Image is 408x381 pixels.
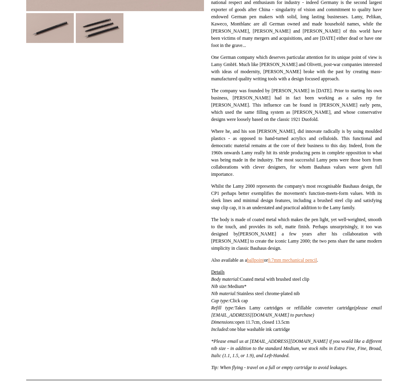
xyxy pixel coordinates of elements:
[26,13,74,43] img: Matte Black Lamy CP1 Fountain Pen
[211,284,228,289] em: Nib size:
[211,128,382,177] span: Where he, and his son [PERSON_NAME], did innovate radically is by using moulded plastics - as opp...
[211,298,230,303] i: Cap type:
[211,54,382,82] span: One German company which deserves particular attention for its unique point of view is Lamy GmbH....
[211,268,382,333] p: Coated metal with brushed steel clip
[211,291,237,296] em: Nib material:
[211,305,235,311] i: Refill type:
[211,269,225,275] span: Details
[211,319,235,325] i: Dimensions:
[211,338,382,358] i: *Please email us at [EMAIL_ADDRESS][DOMAIN_NAME] if you would like a different nib size - in addi...
[211,327,229,332] i: Included:
[211,231,382,251] span: [PERSON_NAME] a few years after his collaboration with [PERSON_NAME] to create the iconic Lamy 20...
[211,276,240,282] em: Body material:
[211,284,382,332] span: Medium* Stainless steel chrome-plated nib Click cap Takes Lamy cartridges or refillable converter...
[268,257,317,263] a: 0.7mm mechanical pencil
[211,257,382,264] p: Also available as a or .
[247,257,264,263] a: ballpoint
[76,13,123,43] img: Matte Black Lamy CP1 Fountain Pen
[211,88,382,122] span: The company was founded by [PERSON_NAME] in [DATE]. Prior to starting his own business, [PERSON_N...
[211,365,348,370] span: Tip: When flying - travel on a full or empty cartridge to avoid leakages.
[211,217,382,237] span: The body is made of coated metal which makes the pen light, yet well-weighted, smooth to the touc...
[211,183,382,210] span: Whilst the Lamy 2000 represents the company's most recognisable Bauhaus design, the CP1 perhaps b...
